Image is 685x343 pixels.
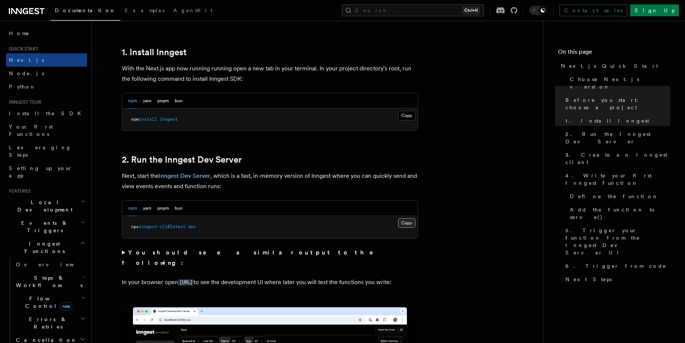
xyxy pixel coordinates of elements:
span: npx [131,224,139,229]
a: AgentKit [169,2,217,20]
button: yarn [143,201,151,216]
span: Features [6,188,31,194]
span: Your first Functions [9,124,53,137]
span: install [139,117,157,122]
a: Home [6,27,87,40]
a: Contact sales [559,4,627,16]
a: Documentation [50,2,120,21]
a: Choose Next.js version [567,73,670,93]
span: Steps & Workflows [13,274,83,289]
button: Errors & Retries [13,313,87,333]
a: Sign Up [630,4,679,16]
span: Documentation [55,7,116,13]
button: Toggle dark mode [529,6,547,15]
button: Inngest Functions [6,237,87,258]
a: Inngest Dev Server [159,172,210,179]
span: Before you start: choose a project [565,96,670,111]
span: inngest-cli@latest [139,224,186,229]
a: Add the function to serve() [567,203,670,224]
span: 1. Install Inngest [565,117,649,124]
a: Overview [13,258,87,271]
a: Examples [120,2,169,20]
h4: On this page [558,47,670,59]
a: 6. Trigger from code [562,259,670,273]
span: Examples [125,7,164,13]
span: Home [9,30,30,37]
kbd: Ctrl+K [463,7,479,14]
button: npm [128,93,137,109]
span: Inngest Functions [6,240,80,255]
a: Leveraging Steps [6,141,87,161]
span: Next.js Quick Start [561,62,658,70]
span: 3. Create an Inngest client [565,151,670,166]
button: Copy [398,218,415,228]
a: 1. Install Inngest [562,114,670,127]
span: Add the function to serve() [570,206,670,221]
button: Copy [398,111,415,120]
a: Next.js Quick Start [558,59,670,73]
span: 5. Trigger your function from the Inngest Dev Server UI [565,227,670,256]
span: 6. Trigger from code [565,262,666,270]
a: Python [6,80,87,93]
span: Flow Control [13,295,81,310]
a: Node.js [6,67,87,80]
button: npm [128,201,137,216]
span: Inngest tour [6,99,41,105]
strong: You should see a similar output to the following: [122,249,384,266]
span: Events & Triggers [6,219,81,234]
span: Quick start [6,46,38,52]
a: Setting up your app [6,161,87,182]
span: Install the SDK [9,110,86,116]
button: pnpm [157,93,169,109]
button: Flow Controlnew [13,292,87,313]
a: Your first Functions [6,120,87,141]
button: pnpm [157,201,169,216]
button: Steps & Workflows [13,271,87,292]
span: Define the function [570,193,658,200]
span: Node.js [9,70,44,76]
a: Define the function [567,190,670,203]
summary: You should see a similar output to the following: [122,247,418,268]
span: AgentKit [173,7,213,13]
button: Events & Triggers [6,216,87,237]
span: Choose Next.js version [570,76,670,90]
span: npm [131,117,139,122]
a: Install the SDK [6,107,87,120]
span: dev [188,224,196,229]
button: Search...Ctrl+K [342,4,484,16]
span: 4. Write your first Inngest function [565,172,670,187]
span: Next.js [9,57,44,63]
a: 1. Install Inngest [122,47,187,57]
p: In your browser open to see the development UI where later you will test the functions you write: [122,277,418,288]
a: [URL] [178,279,194,286]
a: Before you start: choose a project [562,93,670,114]
a: 2. Run the Inngest Dev Server [562,127,670,148]
a: Next.js [6,53,87,67]
a: 3. Create an Inngest client [562,148,670,169]
span: Next Steps [565,276,612,283]
a: 4. Write your first Inngest function [562,169,670,190]
span: new [60,302,72,310]
button: yarn [143,93,151,109]
span: Python [9,84,36,90]
p: With the Next.js app now running running open a new tab in your terminal. In your project directo... [122,63,418,84]
a: 2. Run the Inngest Dev Server [122,154,242,165]
span: Overview [16,262,92,267]
span: inngest [160,117,178,122]
button: bun [175,201,183,216]
span: Errors & Retries [13,316,80,330]
span: Leveraging Steps [9,144,71,158]
span: Setting up your app [9,165,73,179]
button: bun [175,93,183,109]
p: Next, start the , which is a fast, in-memory version of Inngest where you can quickly send and vi... [122,171,418,192]
button: Local Development [6,196,87,216]
a: 5. Trigger your function from the Inngest Dev Server UI [562,224,670,259]
span: 2. Run the Inngest Dev Server [565,130,670,145]
span: Local Development [6,199,81,213]
a: Next Steps [562,273,670,286]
